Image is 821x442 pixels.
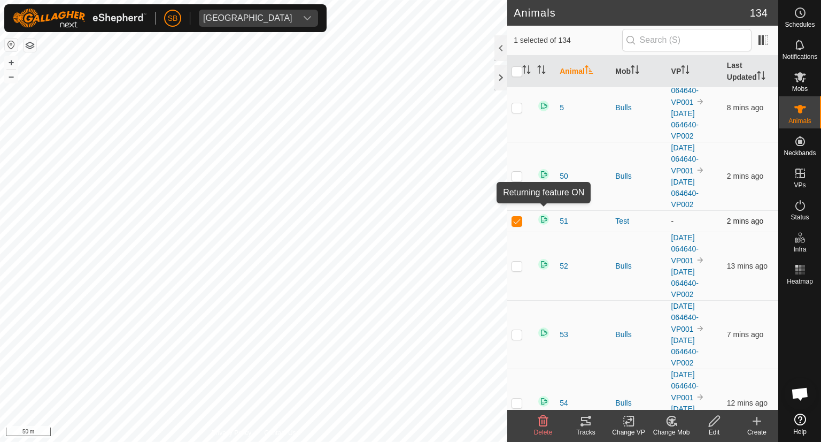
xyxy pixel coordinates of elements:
[788,118,811,124] span: Animals
[585,67,593,75] p-sorticon: Activate to sort
[671,268,699,299] a: [DATE] 064640-VP002
[787,278,813,285] span: Heatmap
[671,370,699,402] a: [DATE] 064640-VP001
[555,56,611,88] th: Animal
[615,398,662,409] div: Bulls
[560,261,568,272] span: 52
[792,86,808,92] span: Mobs
[727,172,763,180] span: 1 Oct 2025, 1:35 pm
[723,56,778,88] th: Last Updated
[615,102,662,113] div: Bulls
[671,75,699,106] a: [DATE] 064640-VP001
[297,10,318,27] div: dropdown trigger
[560,216,568,227] span: 51
[696,256,704,264] img: to
[24,39,36,52] button: Map Layers
[537,67,546,75] p-sorticon: Activate to sort
[693,428,735,437] div: Edit
[560,171,568,182] span: 50
[5,56,18,69] button: +
[615,171,662,182] div: Bulls
[537,395,550,408] img: returning on
[791,214,809,220] span: Status
[681,67,690,75] p-sorticon: Activate to sort
[203,14,292,22] div: [GEOGRAPHIC_DATA]
[615,261,662,272] div: Bulls
[671,336,699,367] a: [DATE] 064640-VP002
[793,429,807,435] span: Help
[671,217,674,225] app-display-virtual-paddock-transition: -
[696,166,704,174] img: to
[534,429,553,436] span: Delete
[537,258,550,271] img: returning on
[564,428,607,437] div: Tracks
[5,39,18,51] button: Reset Map
[785,21,815,28] span: Schedules
[671,405,699,436] a: [DATE] 064640-VP002
[168,13,178,24] span: SB
[727,103,763,112] span: 1 Oct 2025, 1:29 pm
[667,56,723,88] th: VP
[560,102,564,113] span: 5
[537,213,550,226] img: returning on
[671,233,699,265] a: [DATE] 064640-VP001
[264,428,296,438] a: Contact Us
[537,100,550,112] img: returning on
[199,10,297,27] span: Tangihanga station
[671,178,699,209] a: [DATE] 064640-VP002
[783,54,817,60] span: Notifications
[727,217,763,225] span: 1 Oct 2025, 1:35 pm
[784,378,816,410] div: Open chat
[696,324,704,333] img: to
[514,6,750,19] h2: Animals
[631,67,639,75] p-sorticon: Activate to sort
[537,326,550,339] img: returning on
[5,70,18,83] button: –
[615,216,662,227] div: Test
[560,329,568,340] span: 53
[650,428,693,437] div: Change Mob
[793,246,806,253] span: Infra
[13,9,146,28] img: Gallagher Logo
[735,428,778,437] div: Create
[696,97,704,106] img: to
[794,182,805,188] span: VPs
[779,409,821,439] a: Help
[757,73,765,81] p-sorticon: Activate to sort
[212,428,252,438] a: Privacy Policy
[750,5,768,21] span: 134
[622,29,752,51] input: Search (S)
[537,168,550,181] img: returning on
[560,398,568,409] span: 54
[522,67,531,75] p-sorticon: Activate to sort
[671,143,699,175] a: [DATE] 064640-VP001
[607,428,650,437] div: Change VP
[727,262,768,270] span: 1 Oct 2025, 1:24 pm
[696,393,704,401] img: to
[671,302,699,333] a: [DATE] 064640-VP001
[611,56,667,88] th: Mob
[727,330,763,339] span: 1 Oct 2025, 1:30 pm
[784,150,816,156] span: Neckbands
[671,109,699,140] a: [DATE] 064640-VP002
[615,329,662,340] div: Bulls
[514,35,622,46] span: 1 selected of 134
[727,399,768,407] span: 1 Oct 2025, 1:25 pm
